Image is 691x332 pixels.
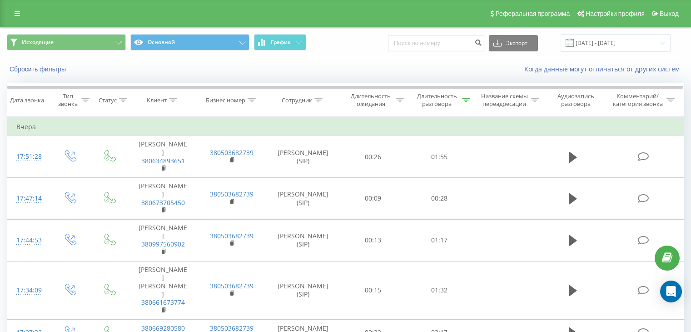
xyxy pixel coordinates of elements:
[7,65,70,73] button: Сбросить фильтры
[266,261,340,319] td: [PERSON_NAME] (SIP)
[16,190,40,207] div: 17:47:14
[57,92,79,108] div: Тип звонка
[141,198,185,207] a: 380673705450
[586,10,645,17] span: Настройки профиля
[406,178,472,220] td: 00:28
[348,92,394,108] div: Длительность ожидания
[481,92,528,108] div: Название схемы переадресации
[549,92,602,108] div: Аудиозапись разговора
[406,219,472,261] td: 01:17
[16,148,40,166] div: 17:51:28
[282,96,312,104] div: Сотрудник
[266,178,340,220] td: [PERSON_NAME] (SIP)
[210,190,254,198] a: 380503682739
[340,261,406,319] td: 00:15
[7,118,684,136] td: Вчера
[254,34,306,50] button: График
[141,298,185,307] a: 380661673774
[22,39,54,46] span: Исходящие
[388,35,484,51] input: Поиск по номеру
[271,39,291,45] span: График
[99,96,117,104] div: Статус
[660,281,682,302] div: Open Intercom Messenger
[129,261,197,319] td: [PERSON_NAME] [PERSON_NAME]
[611,92,664,108] div: Комментарий/категория звонка
[7,34,126,50] button: Исходящие
[266,219,340,261] td: [PERSON_NAME] (SIP)
[210,231,254,240] a: 380503682739
[489,35,538,51] button: Экспорт
[340,136,406,178] td: 00:26
[495,10,570,17] span: Реферальная программа
[524,65,684,73] a: Когда данные могут отличаться от других систем
[406,261,472,319] td: 01:32
[414,92,460,108] div: Длительность разговора
[210,282,254,290] a: 380503682739
[130,34,249,50] button: Основной
[129,219,197,261] td: [PERSON_NAME]
[406,136,472,178] td: 01:55
[10,96,44,104] div: Дата звонка
[129,136,197,178] td: [PERSON_NAME]
[340,219,406,261] td: 00:13
[266,136,340,178] td: [PERSON_NAME] (SIP)
[660,10,679,17] span: Выход
[147,96,167,104] div: Клиент
[141,156,185,165] a: 380634893651
[206,96,245,104] div: Бизнес номер
[16,231,40,249] div: 17:44:53
[16,282,40,299] div: 17:34:09
[340,178,406,220] td: 00:09
[210,148,254,157] a: 380503682739
[141,240,185,248] a: 380997560902
[129,178,197,220] td: [PERSON_NAME]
